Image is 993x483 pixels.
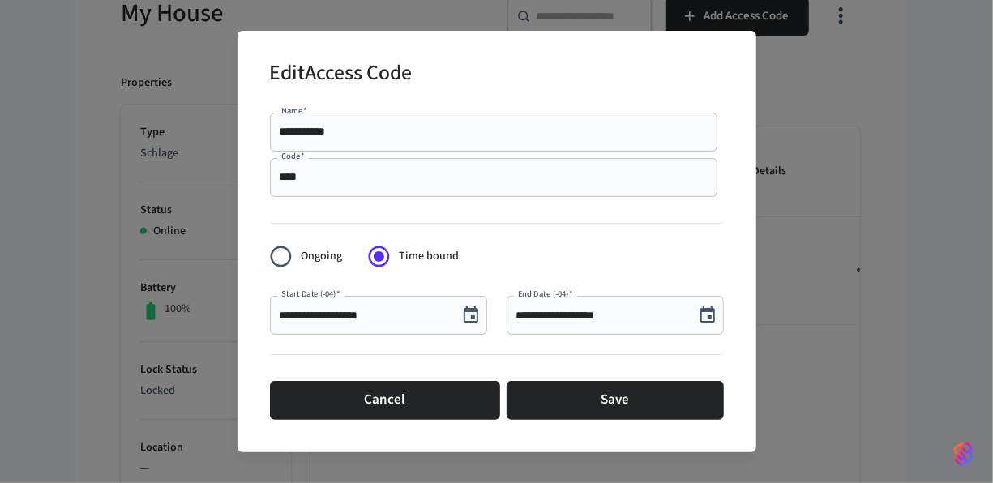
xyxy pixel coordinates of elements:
[954,441,974,467] img: SeamLogoGradient.69752ec5.svg
[281,151,305,163] label: Code
[301,248,342,265] span: Ongoing
[518,289,573,301] label: End Date (-04)
[691,299,724,331] button: Choose date, selected date is Sep 16, 2025
[270,381,500,420] button: Cancel
[399,248,459,265] span: Time bound
[455,299,487,331] button: Choose date, selected date is Sep 16, 2025
[270,50,413,100] h2: Edit Access Code
[507,381,724,420] button: Save
[281,289,340,301] label: Start Date (-04)
[281,105,307,118] label: Name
